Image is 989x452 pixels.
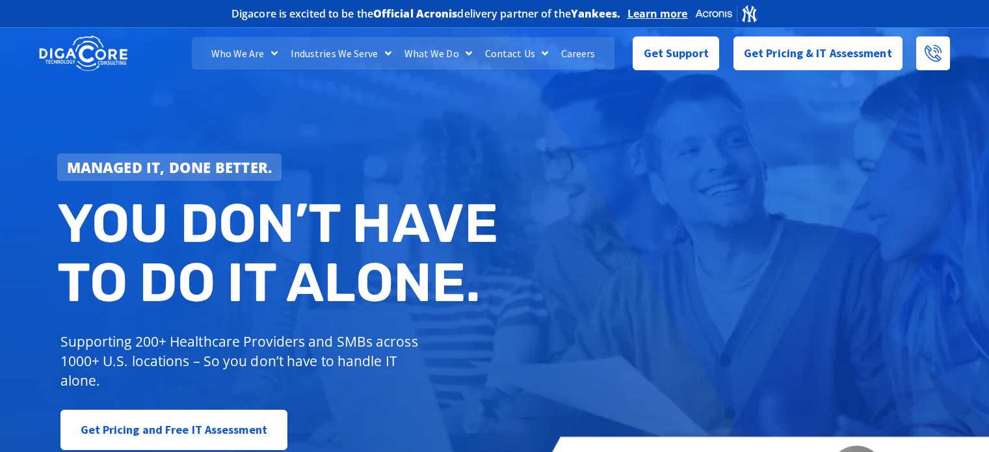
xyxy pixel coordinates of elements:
[60,332,424,390] p: Supporting 200+ Healthcare Providers and SMBs across 1000+ U.S. locations – So you don’t have to ...
[192,37,614,70] nav: Menu
[479,37,555,70] a: Contact Us
[231,8,621,19] h2: Digacore is excited to be the delivery partner of the
[67,157,272,177] strong: Managed IT, done better.
[39,34,127,73] img: DigaCore Technology Consulting
[744,40,892,66] span: Get Pricing & IT Assessment
[284,37,398,70] a: Industries We Serve
[373,7,458,21] b: Official Acronis
[57,153,282,181] a: Managed IT, done better.
[205,37,284,70] a: Who We Are
[555,37,602,70] a: Careers
[81,417,267,443] span: Get Pricing and Free IT Assessment
[627,7,688,20] a: Learn more
[733,36,903,70] a: Get Pricing & IT Assessment
[571,7,621,21] b: Yankees.
[694,4,758,23] img: Acronis
[644,40,709,66] span: Get Support
[633,36,719,70] a: Get Support
[57,194,505,313] h2: You don’t have to do IT alone.
[60,410,287,450] a: Get Pricing and Free IT Assessment
[398,37,479,70] a: What We Do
